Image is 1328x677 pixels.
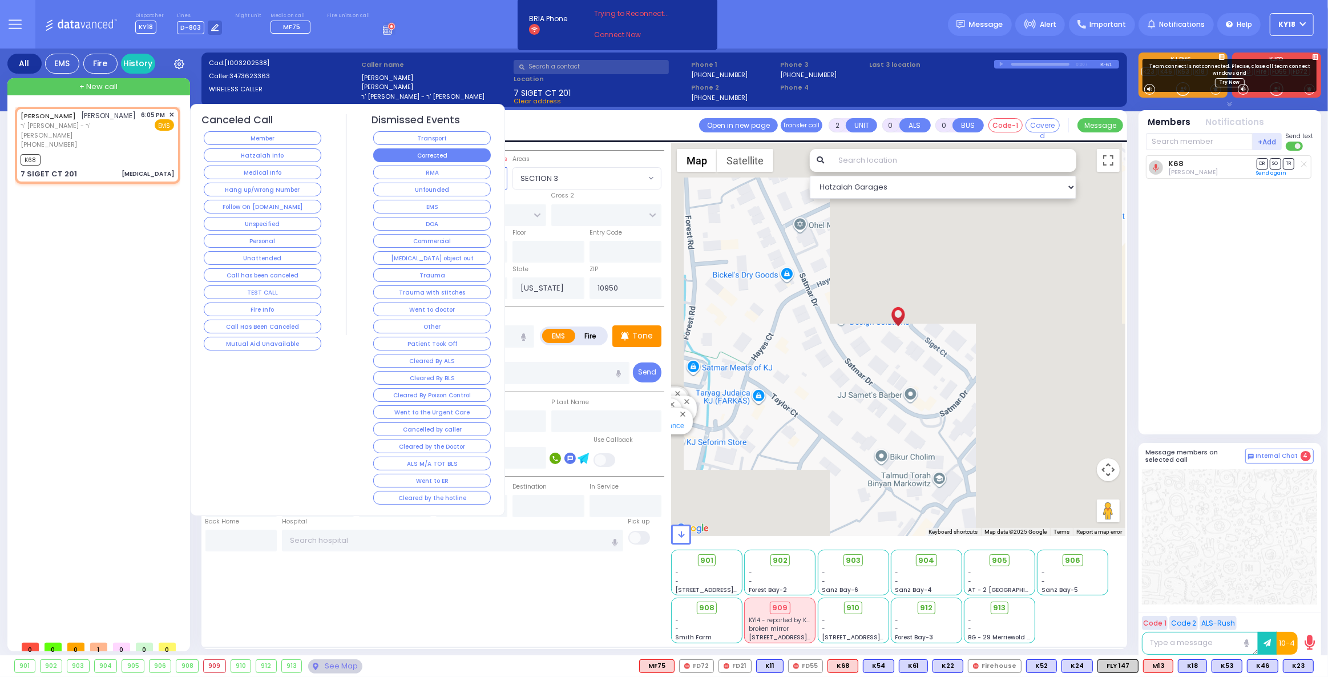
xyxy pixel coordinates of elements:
span: Sanz Bay-5 [1042,586,1078,594]
span: SECTION 3 [513,168,645,188]
a: [PERSON_NAME] [21,111,76,120]
label: Dispatcher [135,13,164,19]
input: Search location [831,149,1076,172]
span: SECTION 3 [512,167,661,189]
img: message.svg [956,20,965,29]
button: Unspecified [204,217,321,231]
span: Sanz Bay-4 [895,586,932,594]
button: Internal Chat 4 [1245,449,1314,464]
button: ALS M/A TOT BLS [373,457,491,470]
span: - [822,624,825,633]
button: Close [677,409,688,420]
a: Open this area in Google Maps (opens a new window) [674,521,712,536]
span: - [749,577,752,586]
button: ALS [899,118,931,132]
button: Code-1 [988,118,1023,132]
img: Google [674,521,712,536]
img: comment-alt.png [1248,454,1254,460]
div: 902 [41,660,62,672]
button: Show satellite imagery [717,149,773,172]
span: - [676,624,679,633]
span: 3473623363 [229,71,270,80]
input: Search hospital [282,530,623,551]
div: BLS [863,659,894,673]
span: 906 [1065,555,1080,566]
div: K11 [756,659,784,673]
label: Use Callback [594,436,633,445]
span: BRIA Phone [529,14,567,24]
label: Night unit [235,13,261,19]
span: broken mirror [749,624,789,633]
span: - [1042,577,1045,586]
button: RMA [373,166,491,179]
div: ALS [1143,659,1173,673]
label: Hospital [282,517,307,526]
button: Transfer call [781,118,822,132]
label: Caller: [209,71,357,81]
div: BLS [1283,659,1314,673]
div: K53 [1212,659,1242,673]
input: Search a contact [514,60,669,74]
span: K68 [21,154,41,166]
span: SECTION 3 [520,173,558,184]
span: 905 [992,555,1007,566]
button: Follow On [DOMAIN_NAME] [204,200,321,213]
span: 0 [136,643,153,651]
label: [PERSON_NAME] [361,82,510,92]
span: Forest Bay-3 [895,633,933,642]
span: Phone 1 [691,60,776,70]
div: EMS [45,54,79,74]
div: 7 SIGET CT 201 [21,168,77,180]
div: K22 [933,659,963,673]
div: FD72 [679,659,714,673]
label: WIRELESS CALLER [209,84,357,94]
span: DR [1257,158,1268,169]
button: Covered [1026,118,1060,132]
label: Cad: [209,58,357,68]
span: - [676,577,679,586]
span: - [1042,569,1045,577]
span: [PERSON_NAME] [82,111,136,120]
span: 0 [159,643,176,651]
div: JOEL KRAUS [888,305,908,340]
button: Went to doctor [373,303,491,316]
div: 912 [256,660,276,672]
span: [STREET_ADDRESS][PERSON_NAME] [676,586,784,594]
span: MF75 [283,22,300,31]
button: ALS-Rush [1200,616,1237,630]
span: [STREET_ADDRESS][PERSON_NAME] [822,633,930,642]
span: Phone 4 [780,83,865,92]
span: Isaac Herskovits [1168,168,1218,176]
label: Fire units on call [327,13,370,19]
div: 910 [231,660,251,672]
button: Unattended [204,251,321,265]
button: TEST CALL [204,285,321,299]
label: [PHONE_NUMBER] [691,93,748,102]
label: Caller name [361,60,510,70]
label: P Last Name [551,398,589,407]
span: D-803 [177,21,204,34]
input: Search member [1146,133,1253,150]
button: Medical Info [204,166,321,179]
button: Call Has Been Canceled [204,320,321,333]
button: Members [1148,116,1191,129]
div: Fire [83,54,118,74]
label: State [512,265,528,274]
div: ALS [639,659,675,673]
label: Cross 2 [551,191,574,200]
div: Firehouse [968,659,1022,673]
button: Notifications [1206,116,1265,129]
div: 913 [282,660,302,672]
span: ✕ [169,110,174,120]
a: K68 [1168,159,1184,168]
span: Smith Farm [676,633,712,642]
span: BG - 29 Merriewold S. [968,633,1032,642]
div: 909 [204,660,225,672]
label: Pick up [628,517,650,526]
button: KY18 [1270,13,1314,36]
label: Areas [512,155,530,164]
span: 0 [67,643,84,651]
div: K18 [1178,659,1207,673]
span: - [895,569,898,577]
button: +Add [1253,133,1282,150]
